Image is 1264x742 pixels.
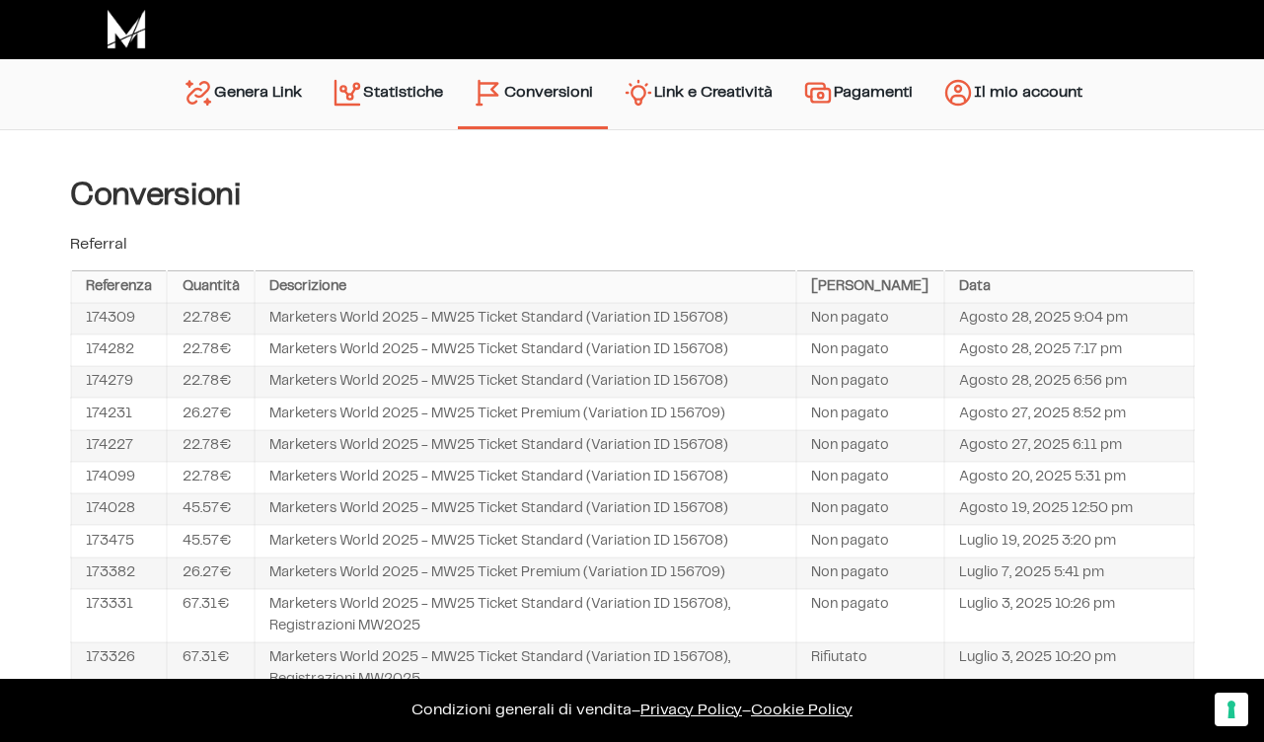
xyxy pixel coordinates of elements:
[928,69,1097,119] a: Il mio account
[944,430,1194,462] td: Agosto 27, 2025 6:11 pm
[751,703,853,717] span: Cookie Policy
[944,366,1194,398] td: Agosto 28, 2025 6:56 pm
[944,271,1194,303] th: Data
[317,69,458,119] a: Statistiche
[255,557,796,589] td: Marketers World 2025 - MW25 Ticket Premium (Variation ID 156709)
[796,334,944,366] td: Non pagato
[796,589,944,642] td: Non pagato
[71,642,168,696] td: 173326
[944,303,1194,334] td: Agosto 28, 2025 9:04 pm
[944,589,1194,642] td: Luglio 3, 2025 10:26 pm
[167,525,255,556] td: 45.57€
[255,303,796,334] td: Marketers World 2025 - MW25 Ticket Standard (Variation ID 156708)
[167,366,255,398] td: 22.78€
[796,493,944,525] td: Non pagato
[623,77,654,109] img: creativity.svg
[411,703,632,717] a: Condizioni generali di vendita
[20,699,1244,722] p: – –
[168,59,1097,129] nav: Menu principale
[255,642,796,696] td: Marketers World 2025 - MW25 Ticket Standard (Variation ID 156708), Registrazioni MW2025
[796,525,944,556] td: Non pagato
[71,525,168,556] td: 173475
[167,589,255,642] td: 67.31€
[802,77,834,109] img: payments.svg
[473,77,504,109] img: conversion-2.svg
[71,303,168,334] td: 174309
[332,77,363,109] img: stats.svg
[167,271,255,303] th: Quantità
[796,398,944,429] td: Non pagato
[167,642,255,696] td: 67.31€
[796,430,944,462] td: Non pagato
[167,493,255,525] td: 45.57€
[944,557,1194,589] td: Luglio 7, 2025 5:41 pm
[944,462,1194,493] td: Agosto 20, 2025 5:31 pm
[608,69,787,119] a: Link e Creatività
[942,77,974,109] img: account.svg
[255,366,796,398] td: Marketers World 2025 - MW25 Ticket Standard (Variation ID 156708)
[1215,693,1248,726] button: Le tue preferenze relative al consenso per le tecnologie di tracciamento
[255,525,796,556] td: Marketers World 2025 - MW25 Ticket Standard (Variation ID 156708)
[71,271,168,303] th: Referenza
[16,665,75,724] iframe: Customerly Messenger Launcher
[71,430,168,462] td: 174227
[944,493,1194,525] td: Agosto 19, 2025 12:50 pm
[796,271,944,303] th: [PERSON_NAME]
[71,462,168,493] td: 174099
[168,69,317,119] a: Genera Link
[71,589,168,642] td: 173331
[167,303,255,334] td: 22.78€
[944,642,1194,696] td: Luglio 3, 2025 10:20 pm
[796,366,944,398] td: Non pagato
[796,642,944,696] td: Rifiutato
[458,69,608,116] a: Conversioni
[183,77,214,109] img: generate-link.svg
[255,430,796,462] td: Marketers World 2025 - MW25 Ticket Standard (Variation ID 156708)
[255,334,796,366] td: Marketers World 2025 - MW25 Ticket Standard (Variation ID 156708)
[71,334,168,366] td: 174282
[796,557,944,589] td: Non pagato
[167,398,255,429] td: 26.27€
[167,462,255,493] td: 22.78€
[944,525,1194,556] td: Luglio 19, 2025 3:20 pm
[70,233,1195,257] p: Referral
[255,493,796,525] td: Marketers World 2025 - MW25 Ticket Standard (Variation ID 156708)
[255,398,796,429] td: Marketers World 2025 - MW25 Ticket Premium (Variation ID 156709)
[71,557,168,589] td: 173382
[255,462,796,493] td: Marketers World 2025 - MW25 Ticket Standard (Variation ID 156708)
[796,462,944,493] td: Non pagato
[71,493,168,525] td: 174028
[71,398,168,429] td: 174231
[944,334,1194,366] td: Agosto 28, 2025 7:17 pm
[255,589,796,642] td: Marketers World 2025 - MW25 Ticket Standard (Variation ID 156708), Registrazioni MW2025
[71,366,168,398] td: 174279
[70,178,1195,213] h4: Conversioni
[787,69,928,119] a: Pagamenti
[167,430,255,462] td: 22.78€
[944,398,1194,429] td: Agosto 27, 2025 8:52 pm
[167,334,255,366] td: 22.78€
[796,303,944,334] td: Non pagato
[640,703,742,717] a: Privacy Policy
[167,557,255,589] td: 26.27€
[255,271,796,303] th: Descrizione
